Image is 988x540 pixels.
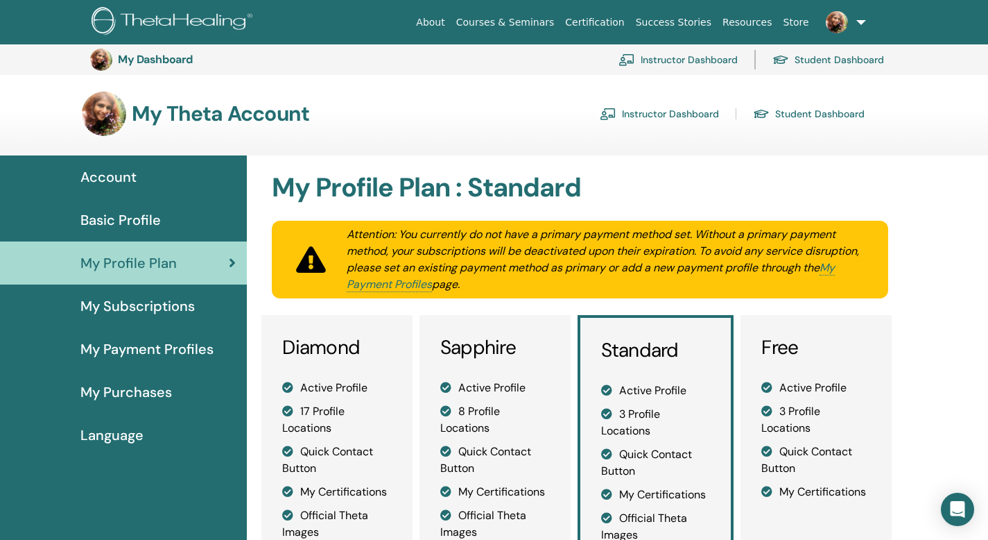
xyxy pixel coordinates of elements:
a: Resources [717,10,778,35]
li: My Certifications [282,484,392,500]
li: Active Profile [601,382,711,399]
span: Basic Profile [80,210,161,230]
h3: My Theta Account [132,101,309,126]
a: My Payment Profiles [347,260,835,292]
span: Account [80,167,137,187]
li: My Certifications [440,484,550,500]
span: My Payment Profiles [80,339,214,360]
a: Success Stories [630,10,717,35]
a: Courses & Seminars [451,10,560,35]
h3: Free [761,336,871,360]
img: default.jpg [826,11,848,33]
li: 3 Profile Locations [601,406,711,439]
li: Quick Contact Button [761,444,871,477]
span: My Subscriptions [80,296,195,317]
a: Instructor Dashboard [600,103,719,125]
h3: Sapphire [440,336,550,360]
img: graduation-cap.svg [753,108,770,120]
li: Active Profile [282,380,392,396]
img: logo.png [92,7,257,38]
img: default.jpg [82,92,126,136]
img: chalkboard-teacher.svg [618,53,635,66]
li: Quick Contact Button [282,444,392,477]
img: chalkboard-teacher.svg [600,108,616,120]
li: 3 Profile Locations [761,403,871,437]
span: My Purchases [80,382,172,403]
li: 17 Profile Locations [282,403,392,437]
div: Attention: You currently do not have a primary payment method set. Without a primary payment meth... [330,226,880,293]
a: Store [778,10,815,35]
li: My Certifications [761,484,871,500]
li: Quick Contact Button [440,444,550,477]
a: Student Dashboard [772,44,884,75]
h3: Diamond [282,336,392,360]
a: Student Dashboard [753,103,865,125]
a: About [410,10,450,35]
li: My Certifications [601,487,711,503]
li: Quick Contact Button [601,446,711,480]
a: Instructor Dashboard [618,44,738,75]
a: Certification [560,10,630,35]
div: Open Intercom Messenger [941,493,974,526]
h2: My Profile Plan : Standard [272,172,888,204]
li: 8 Profile Locations [440,403,550,437]
li: Active Profile [761,380,871,396]
h3: Standard [601,339,711,362]
span: My Profile Plan [80,253,177,273]
img: default.jpg [90,49,112,71]
img: graduation-cap.svg [772,54,789,66]
h3: My Dashboard [118,53,257,66]
li: Active Profile [440,380,550,396]
span: Language [80,425,144,446]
